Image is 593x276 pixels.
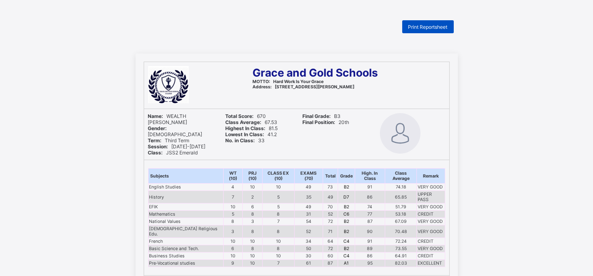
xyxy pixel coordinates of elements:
td: EFIK [148,203,223,211]
td: 90 [355,225,385,238]
td: 7 [223,191,242,203]
span: [DEMOGRAPHIC_DATA] [148,125,203,137]
td: 6 [223,245,242,252]
th: PRJ (10) [243,169,263,184]
td: 95 [355,260,385,267]
b: Lowest In Class: [225,131,264,137]
td: 8 [223,218,242,225]
th: CLASS EX (10) [263,169,295,184]
td: C4 [338,252,355,260]
th: Total [323,169,338,184]
td: 2 [243,191,263,203]
td: 10 [263,184,295,191]
td: 91 [355,238,385,245]
td: 8 [263,211,295,218]
span: WEALTH [PERSON_NAME] [148,113,188,125]
td: VERY GOOD [417,225,445,238]
td: 8 [263,245,295,252]
b: Gender: [148,125,167,131]
td: 87 [323,260,338,267]
td: 5 [223,211,242,218]
td: 72.24 [385,238,417,245]
td: 10 [263,238,295,245]
span: Grace and Gold Schools [252,66,378,79]
b: MOTTO: [252,79,270,84]
td: B2 [338,225,355,238]
span: Print Reportsheet [408,24,448,30]
th: Class Average [385,169,417,184]
td: 71 [323,225,338,238]
td: 60 [323,252,338,260]
td: 67.09 [385,218,417,225]
td: 64.91 [385,252,417,260]
span: 81.5 [225,125,278,131]
td: 70 [323,203,338,211]
td: C4 [338,238,355,245]
b: Term: [148,137,162,143]
span: [DATE]-[DATE] [148,143,206,150]
td: VERY GOOD [417,245,445,252]
td: B2 [338,245,355,252]
td: 89 [355,245,385,252]
td: 49 [294,203,323,211]
td: 73.55 [385,245,417,252]
td: UPPER PASS [417,191,445,203]
td: 31 [294,211,323,218]
td: 35 [294,191,323,203]
td: Pre-Vocational studies [148,260,223,267]
td: 54 [294,218,323,225]
td: 10 [243,184,263,191]
td: 64 [323,238,338,245]
td: 52 [323,211,338,218]
td: 34 [294,238,323,245]
td: EXCELLENT [417,260,445,267]
td: 49 [323,191,338,203]
td: National Values [148,218,223,225]
td: 8 [243,245,263,252]
b: Address: [252,84,272,90]
td: 4 [223,184,242,191]
td: 52 [294,225,323,238]
td: 10 [223,203,242,211]
td: CREDIT [417,252,445,260]
span: Third Term [148,137,190,143]
td: Basic Science and Tech. [148,245,223,252]
span: B3 [303,113,341,119]
td: 8 [243,225,263,238]
td: 61 [294,260,323,267]
td: 10 [263,252,295,260]
td: 65.85 [385,191,417,203]
b: Highest In Class: [225,125,265,131]
td: 51.79 [385,203,417,211]
td: B2 [338,184,355,191]
span: JSS2 Emerald [148,150,198,156]
td: CREDIT [417,211,445,218]
span: Hard Work Is Your Grace [252,79,323,84]
td: C6 [338,211,355,218]
td: 50 [294,245,323,252]
b: Final Position: [303,119,336,125]
th: WT (10) [223,169,242,184]
td: 10 [243,260,263,267]
td: 82.03 [385,260,417,267]
td: French [148,238,223,245]
td: 74 [355,203,385,211]
th: Grade [338,169,355,184]
span: 67.53 [225,119,277,125]
td: 77 [355,211,385,218]
td: Business Studies [148,252,223,260]
td: 7 [263,260,295,267]
td: 8 [243,211,263,218]
span: [STREET_ADDRESS][PERSON_NAME] [252,84,354,90]
b: No. in Class: [225,137,255,143]
td: 3 [243,218,263,225]
td: English Studies [148,184,223,191]
td: 49 [294,184,323,191]
td: B2 [338,218,355,225]
b: Final Grade: [303,113,331,119]
b: Name: [148,113,164,119]
span: 41.2 [225,131,277,137]
td: 6 [243,203,263,211]
td: 72 [323,218,338,225]
b: Class Average: [225,119,261,125]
